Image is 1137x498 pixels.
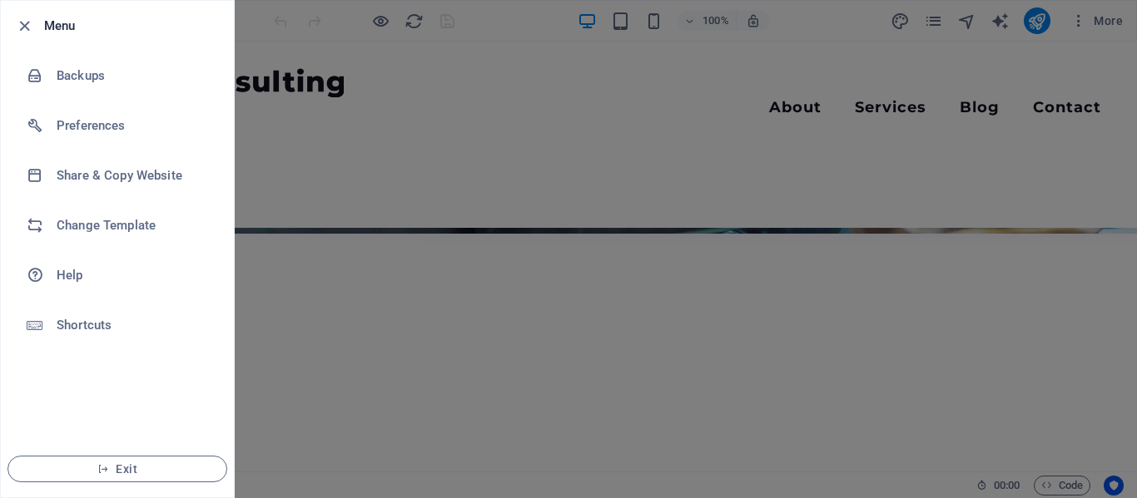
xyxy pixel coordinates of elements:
h6: Preferences [57,116,211,136]
a: Help [1,250,234,300]
h6: Backups [57,66,211,86]
span: Exit [22,462,213,476]
button: Exit [7,456,227,482]
h6: Share & Copy Website [57,165,211,185]
h6: Shortcuts [57,315,211,335]
h6: Menu [44,16,221,36]
h6: Change Template [57,215,211,235]
h6: Help [57,265,211,285]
